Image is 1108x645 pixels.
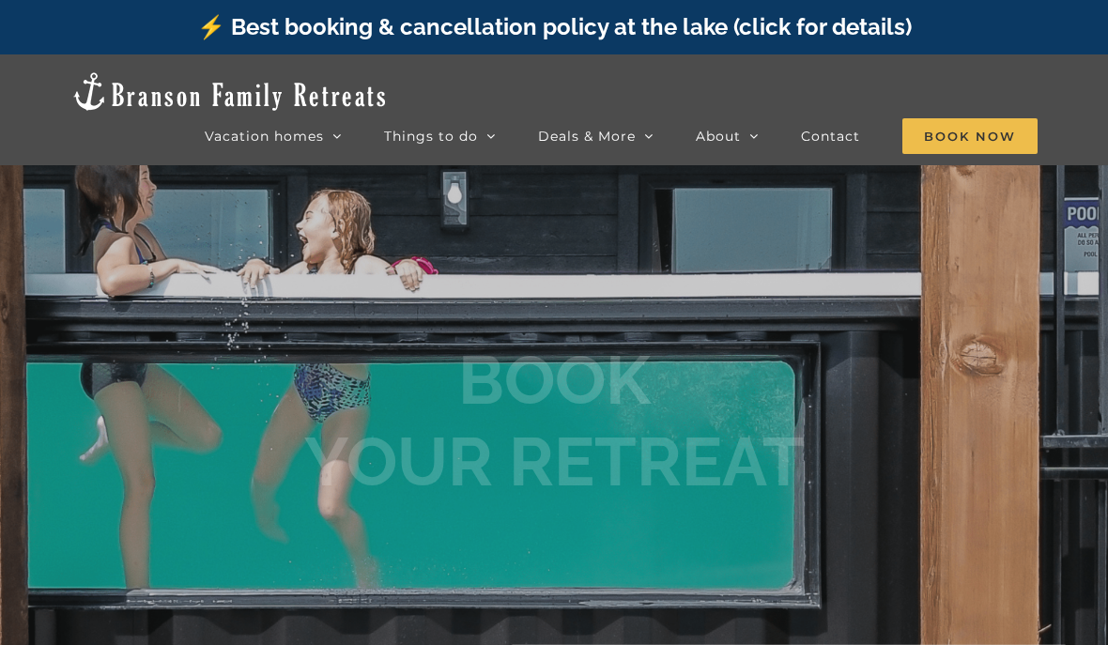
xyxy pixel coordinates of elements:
[205,130,324,143] span: Vacation homes
[70,70,389,113] img: Branson Family Retreats Logo
[801,117,860,155] a: Contact
[538,130,636,143] span: Deals & More
[205,117,342,155] a: Vacation homes
[696,130,741,143] span: About
[384,117,496,155] a: Things to do
[197,13,912,40] a: ⚡️ Best booking & cancellation policy at the lake (click for details)
[304,341,805,501] b: BOOK YOUR RETREAT
[538,117,654,155] a: Deals & More
[384,130,478,143] span: Things to do
[902,118,1038,154] span: Book Now
[696,117,759,155] a: About
[902,117,1038,155] a: Book Now
[205,117,1038,155] nav: Main Menu
[801,130,860,143] span: Contact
